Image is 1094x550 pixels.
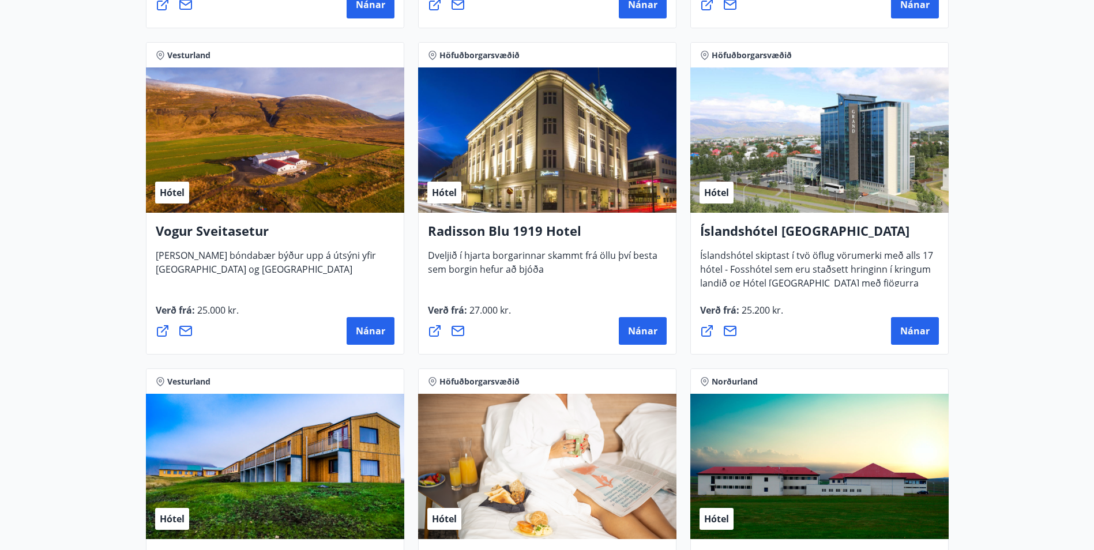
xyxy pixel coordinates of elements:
[619,317,667,345] button: Nánar
[439,376,520,387] span: Höfuðborgarsvæðið
[700,304,783,326] span: Verð frá :
[900,325,930,337] span: Nánar
[160,513,185,525] span: Hótel
[356,325,385,337] span: Nánar
[156,249,376,285] span: [PERSON_NAME] bóndabær býður upp á útsýni yfir [GEOGRAPHIC_DATA] og [GEOGRAPHIC_DATA]
[428,249,657,285] span: Dveljið í hjarta borgarinnar skammt frá öllu því besta sem borgin hefur að bjóða
[160,186,185,199] span: Hótel
[428,222,667,248] h4: Radisson Blu 1919 Hotel
[467,304,511,317] span: 27.000 kr.
[712,50,792,61] span: Höfuðborgarsvæðið
[195,304,239,317] span: 25.000 kr.
[700,222,939,248] h4: Íslandshótel [GEOGRAPHIC_DATA]
[628,325,657,337] span: Nánar
[891,317,939,345] button: Nánar
[704,186,729,199] span: Hótel
[167,50,210,61] span: Vesturland
[704,513,729,525] span: Hótel
[428,304,511,326] span: Verð frá :
[347,317,394,345] button: Nánar
[156,304,239,326] span: Verð frá :
[156,222,394,248] h4: Vogur Sveitasetur
[700,249,933,312] span: Íslandshótel skiptast í tvö öflug vörumerki með alls 17 hótel - Fosshótel sem eru staðsett hringi...
[439,50,520,61] span: Höfuðborgarsvæðið
[712,376,758,387] span: Norðurland
[432,186,457,199] span: Hótel
[167,376,210,387] span: Vesturland
[432,513,457,525] span: Hótel
[739,304,783,317] span: 25.200 kr.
